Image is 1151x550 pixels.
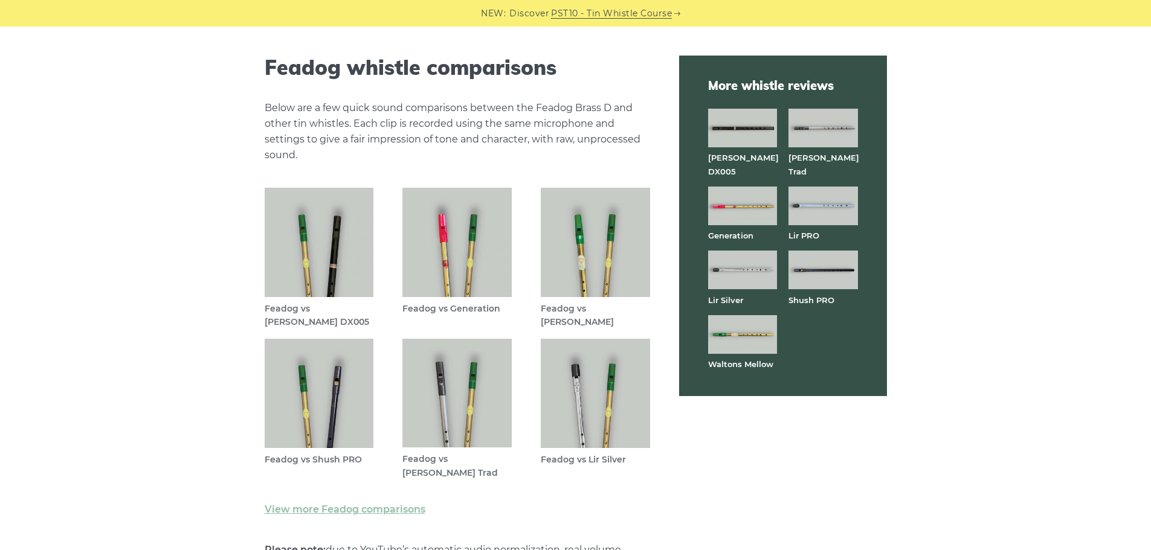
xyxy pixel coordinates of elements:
span: Discover [509,7,549,21]
img: Dixon DX005 tin whistle full front view [708,109,777,147]
img: Dixon Trad tin whistle full front view [788,109,857,147]
h2: Feadog whistle comparisons [265,56,650,80]
figcaption: Feadog vs [PERSON_NAME] [541,302,650,330]
img: Generation brass tin whistle full front view [708,187,777,225]
figcaption: Feadog vs Generation [402,302,512,329]
figcaption: Feadog vs [PERSON_NAME] DX005 [265,302,374,330]
img: Lir PRO aluminum tin whistle full front view [788,187,857,225]
a: View more Feadog comparisons [265,504,425,515]
a: [PERSON_NAME] DX005 [708,153,779,176]
span: More whistle reviews [708,77,858,94]
p: Below are a few quick sound comparisons between the Feadog Brass D and other tin whistles. Each c... [265,100,650,163]
figcaption: Feadog vs [PERSON_NAME] Trad [402,452,512,480]
a: [PERSON_NAME] Trad [788,153,859,176]
figcaption: Feadog vs Shush PRO [265,453,374,480]
img: Lir Silver tin whistle full front view [708,251,777,289]
figcaption: Feadog vs Lir Silver [541,453,650,480]
img: Shuh PRO tin whistle full front view [788,251,857,289]
a: Generation [708,231,753,240]
a: PST10 - Tin Whistle Course [551,7,672,21]
a: Lir PRO [788,231,819,240]
img: Waltons Mellow tin whistle full front view [708,315,777,354]
a: Lir Silver [708,295,743,305]
a: Shush PRO [788,295,834,305]
span: NEW: [481,7,506,21]
a: Waltons Mellow [708,359,773,369]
